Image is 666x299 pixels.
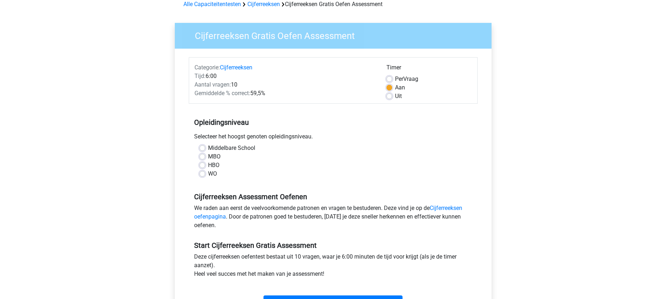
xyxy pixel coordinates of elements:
h3: Cijferreeksen Gratis Oefen Assessment [186,28,486,41]
div: Selecteer het hoogst genoten opleidingsniveau. [189,132,478,144]
div: We raden aan eerst de veelvoorkomende patronen en vragen te bestuderen. Deze vind je op de . Door... [189,204,478,232]
label: MBO [208,152,221,161]
span: Aantal vragen: [194,81,231,88]
div: 10 [189,80,381,89]
h5: Start Cijferreeksen Gratis Assessment [194,241,472,250]
div: 6:00 [189,72,381,80]
span: Categorie: [194,64,220,71]
label: Vraag [395,75,418,83]
a: Cijferreeksen [220,64,252,71]
label: Uit [395,92,402,101]
label: HBO [208,161,219,170]
div: Timer [386,63,472,75]
h5: Opleidingsniveau [194,115,472,129]
div: 59,5% [189,89,381,98]
div: Deze cijferreeksen oefentest bestaat uit 10 vragen, waar je 6:00 minuten de tijd voor krijgt (als... [189,253,478,281]
span: Per [395,75,403,82]
label: WO [208,170,217,178]
label: Aan [395,83,405,92]
h5: Cijferreeksen Assessment Oefenen [194,192,472,201]
span: Tijd: [194,73,206,79]
a: Cijferreeksen [247,1,280,8]
label: Middelbare School [208,144,255,152]
span: Gemiddelde % correct: [194,90,250,97]
a: Alle Capaciteitentesten [183,1,241,8]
